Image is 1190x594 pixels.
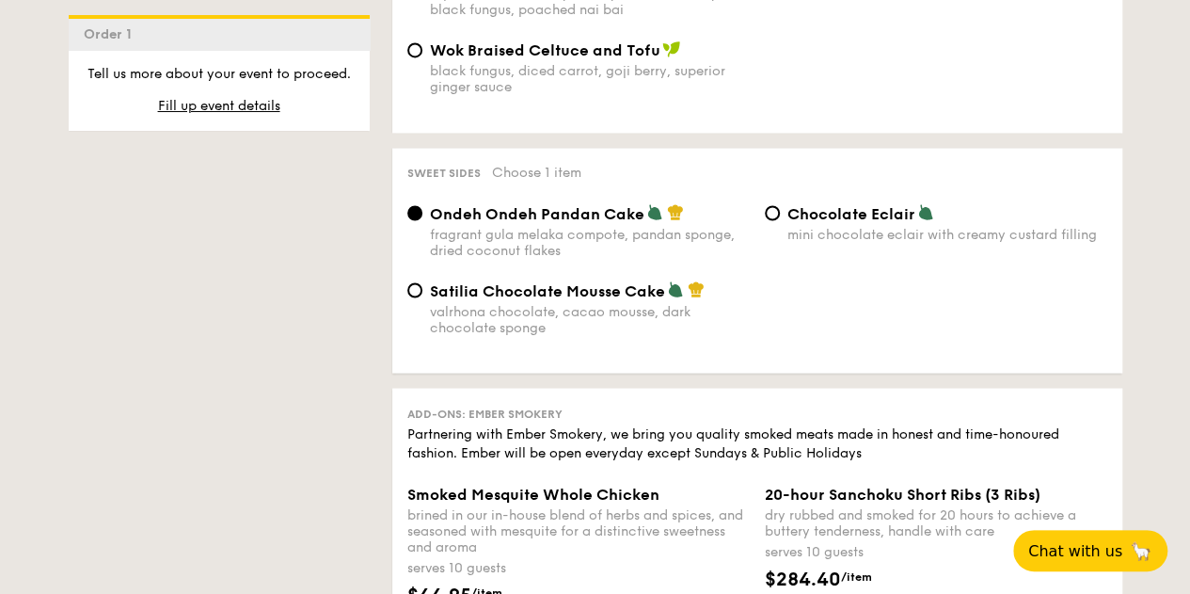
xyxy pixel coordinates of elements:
[787,226,1107,242] div: mini chocolate eclair with creamy custard filling
[841,570,872,583] span: /item
[667,281,684,297] img: icon-vegetarian.fe4039eb.svg
[407,558,750,577] div: serves 10 guests
[688,281,705,297] img: icon-chef-hat.a58ddaea.svg
[1013,530,1167,571] button: Chat with us🦙
[430,204,644,222] span: Ondeh Ondeh Pandan Cake
[662,40,681,57] img: icon-vegan.f8ff3823.svg
[1130,540,1152,562] span: 🦙
[407,205,422,220] input: Ondeh Ondeh Pandan Cakefragrant gula melaka compote, pandan sponge, dried coconut flakes
[84,26,139,42] span: Order 1
[407,42,422,57] input: Wok Braised Celtuce and Tofublack fungus, diced carrot, goji berry, superior ginger sauce
[492,165,581,181] span: Choose 1 item
[407,485,659,503] span: Smoked Mesquite Whole Chicken
[407,407,563,420] span: Add-ons: Ember Smokery
[765,205,780,220] input: Chocolate Eclairmini chocolate eclair with creamy custard filling
[407,167,481,180] span: Sweet sides
[407,425,1107,462] div: Partnering with Ember Smokery, we bring you quality smoked meats made in honest and time-honoured...
[765,485,1040,503] span: 20-hour Sanchoku Short Ribs (3 Ribs)
[765,506,1107,538] div: dry rubbed and smoked for 20 hours to achieve a buttery tenderness, handle with care
[917,203,934,220] img: icon-vegetarian.fe4039eb.svg
[84,65,355,84] p: Tell us more about your event to proceed.
[667,203,684,220] img: icon-chef-hat.a58ddaea.svg
[646,203,663,220] img: icon-vegetarian.fe4039eb.svg
[430,281,665,299] span: Satilia Chocolate Mousse Cake
[430,226,750,258] div: fragrant gula melaka compote, pandan sponge, dried coconut flakes
[787,204,915,222] span: Chocolate Eclair
[407,506,750,554] div: brined in our in-house blend of herbs and spices, and seasoned with mesquite for a distinctive sw...
[765,542,1107,561] div: serves 10 guests
[1028,542,1122,560] span: Chat with us
[765,568,841,590] span: $284.40
[158,98,280,114] span: Fill up event details
[430,303,750,335] div: valrhona chocolate, cacao mousse, dark chocolate sponge
[407,282,422,297] input: Satilia Chocolate Mousse Cakevalrhona chocolate, cacao mousse, dark chocolate sponge
[430,41,660,59] span: Wok Braised Celtuce and Tofu
[430,63,750,95] div: black fungus, diced carrot, goji berry, superior ginger sauce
